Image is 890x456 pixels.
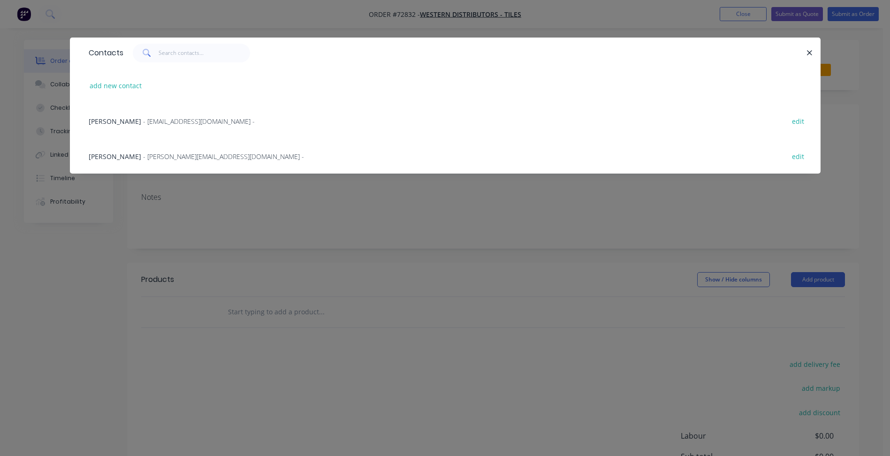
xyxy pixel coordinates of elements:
button: edit [787,114,809,127]
span: - [PERSON_NAME][EMAIL_ADDRESS][DOMAIN_NAME] - [143,152,304,161]
input: Search contacts... [159,44,250,62]
span: [PERSON_NAME] [89,117,141,126]
button: add new contact [85,79,147,92]
span: [PERSON_NAME] [89,152,141,161]
span: - [EMAIL_ADDRESS][DOMAIN_NAME] - [143,117,255,126]
div: Contacts [84,38,123,68]
button: edit [787,150,809,162]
